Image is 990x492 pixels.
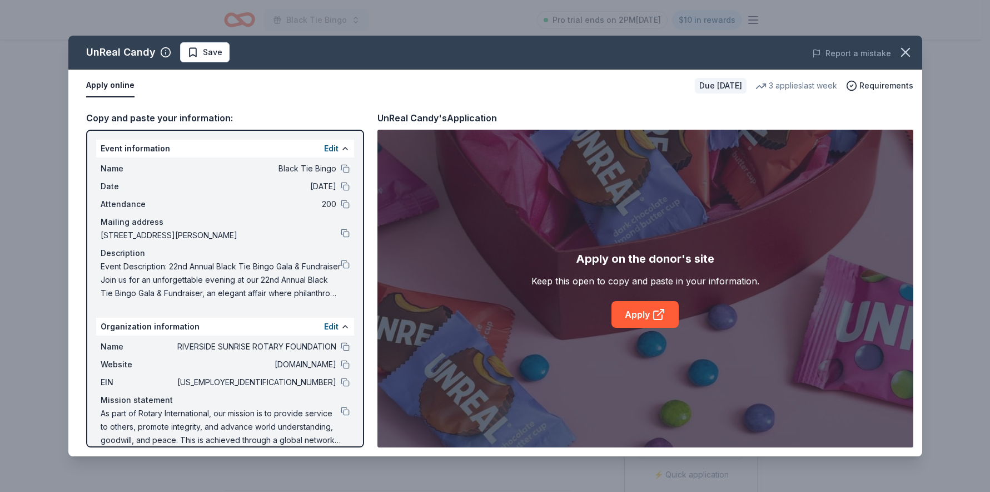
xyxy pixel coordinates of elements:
button: Requirements [846,79,913,92]
span: EIN [101,376,175,389]
div: Copy and paste your information: [86,111,364,125]
span: Date [101,180,175,193]
div: UnReal Candy [86,43,156,61]
div: Apply on the donor's site [576,250,714,268]
div: Due [DATE] [695,78,747,94]
span: Website [101,358,175,371]
span: Name [101,340,175,353]
div: UnReal Candy's Application [377,111,497,125]
span: As part of Rotary International, our mission is to provide service to others, promote integrity, ... [101,407,341,447]
div: Mission statement [101,393,350,407]
span: Black Tie Bingo [175,162,336,175]
div: Keep this open to copy and paste in your information. [531,274,759,288]
span: [DATE] [175,180,336,193]
div: Mailing address [101,215,350,229]
span: Save [203,46,222,59]
span: Requirements [859,79,913,92]
button: Apply online [86,74,135,97]
span: Name [101,162,175,175]
button: Save [180,42,230,62]
span: Attendance [101,198,175,211]
span: RIVERSIDE SUNRISE ROTARY FOUNDATION [175,340,336,353]
div: Event information [96,140,354,158]
div: 3 applies last week [755,79,837,92]
span: Event Description: 22nd Annual Black Tie Bingo Gala & Fundraiser Join us for an unforgettable eve... [101,260,341,300]
button: Edit [324,142,339,155]
span: 200 [175,198,336,211]
span: [DOMAIN_NAME] [175,358,336,371]
div: Organization information [96,318,354,336]
div: Description [101,247,350,260]
button: Edit [324,320,339,333]
button: Report a mistake [812,47,891,60]
span: [US_EMPLOYER_IDENTIFICATION_NUMBER] [175,376,336,389]
span: [STREET_ADDRESS][PERSON_NAME] [101,229,341,242]
a: Apply [611,301,679,328]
